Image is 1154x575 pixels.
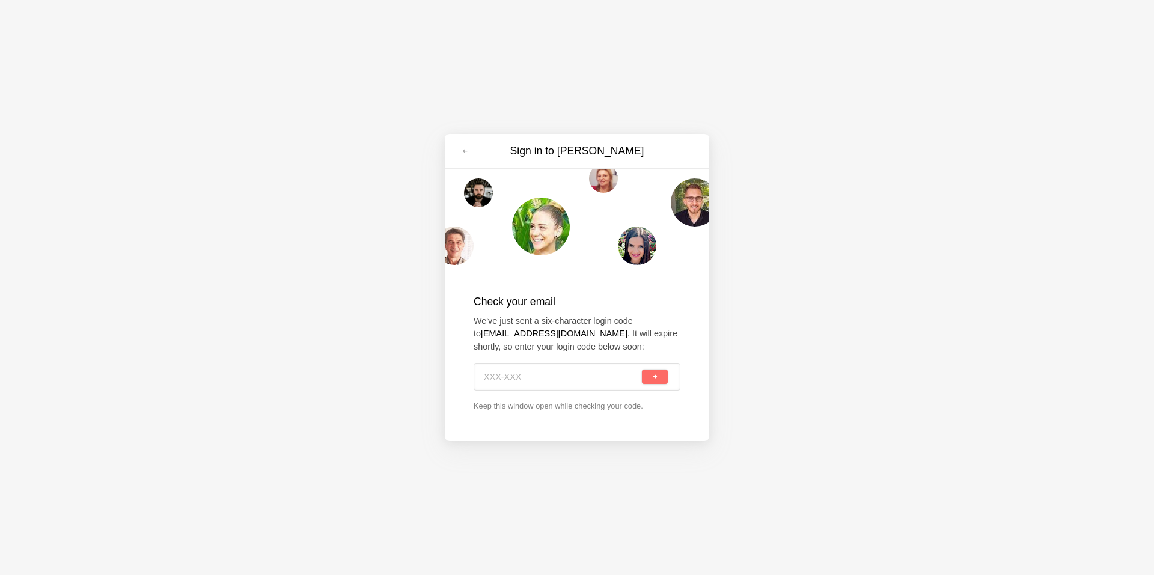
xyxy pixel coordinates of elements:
strong: [EMAIL_ADDRESS][DOMAIN_NAME] [481,329,627,338]
input: XXX-XXX [484,364,640,390]
h3: Sign in to [PERSON_NAME] [476,144,678,159]
p: Keep this window open while checking your code. [474,400,680,412]
p: We've just sent a six-character login code to . It will expire shortly, so enter your login code ... [474,315,680,354]
h2: Check your email [474,294,680,309]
